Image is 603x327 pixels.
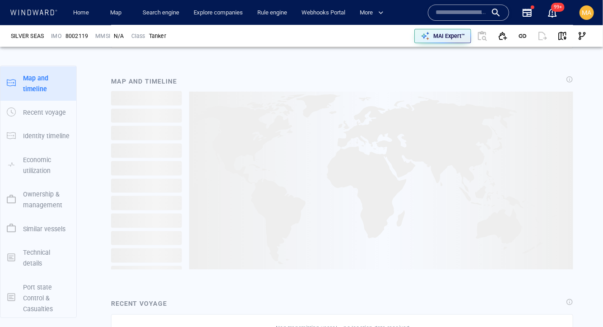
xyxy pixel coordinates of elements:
[111,126,182,140] span: ‌
[111,266,182,280] span: ‌
[103,5,132,21] button: Map
[149,32,166,40] div: Tanker
[433,32,465,40] p: MAI Expert™
[190,5,246,21] a: Explore companies
[414,29,471,43] button: MAI Expert™
[0,131,76,140] a: Identity timeline
[111,231,182,246] span: ‌
[0,66,76,101] button: Map and timeline
[0,276,76,321] button: Port state Control & Casualties
[565,286,596,320] iframe: Chat
[551,3,565,12] span: 99+
[582,9,592,16] span: MA
[51,32,62,40] p: IMO
[107,72,181,90] div: Map and timeline
[572,26,592,46] button: Visual Link Analysis
[493,26,513,46] button: Add to vessel list
[23,189,70,211] p: Ownership & management
[111,109,182,123] span: ‌
[0,182,76,217] button: Ownership & management
[547,7,558,18] div: Notification center
[67,5,96,21] button: Home
[0,241,76,276] button: Technical details
[23,247,70,269] p: Technical details
[0,101,76,124] button: Recent voyage
[0,108,76,117] a: Recent voyage
[0,224,76,233] a: Similar vessels
[0,160,76,169] a: Economic utilization
[0,293,76,302] a: Port state Control & Casualties
[107,5,128,21] a: Map
[542,2,563,23] button: 99+
[111,161,182,176] span: ‌
[298,5,349,21] a: Webhooks Portal
[111,179,182,193] span: ‌
[114,32,124,40] div: N/A
[111,196,182,210] span: ‌
[254,5,291,21] a: Rule engine
[578,4,596,22] button: MA
[513,26,533,46] button: Get link
[23,107,66,118] p: Recent voyage
[65,32,88,40] span: 8002119
[23,154,70,177] p: Economic utilization
[552,26,572,46] button: View on map
[70,5,93,21] a: Home
[111,144,182,158] span: ‌
[23,131,70,141] p: Identity timeline
[95,32,110,40] p: MMSI
[0,195,76,204] a: Ownership & management
[0,148,76,183] button: Economic utilization
[23,282,70,315] p: Port state Control & Casualties
[0,253,76,262] a: Technical details
[356,5,391,21] button: More
[111,248,182,263] span: ‌
[0,79,76,87] a: Map and timeline
[189,92,573,270] img: map.da89b80b.svg
[111,91,182,106] span: ‌
[0,217,76,241] button: Similar vessels
[23,73,70,95] p: Map and timeline
[111,299,167,309] div: Recent voyage
[139,5,183,21] a: Search engine
[360,8,384,18] span: More
[23,224,65,234] p: Similar vessels
[11,32,44,40] div: SILVER SEAS
[111,214,182,228] span: ‌
[0,124,76,148] button: Identity timeline
[131,32,145,40] p: Class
